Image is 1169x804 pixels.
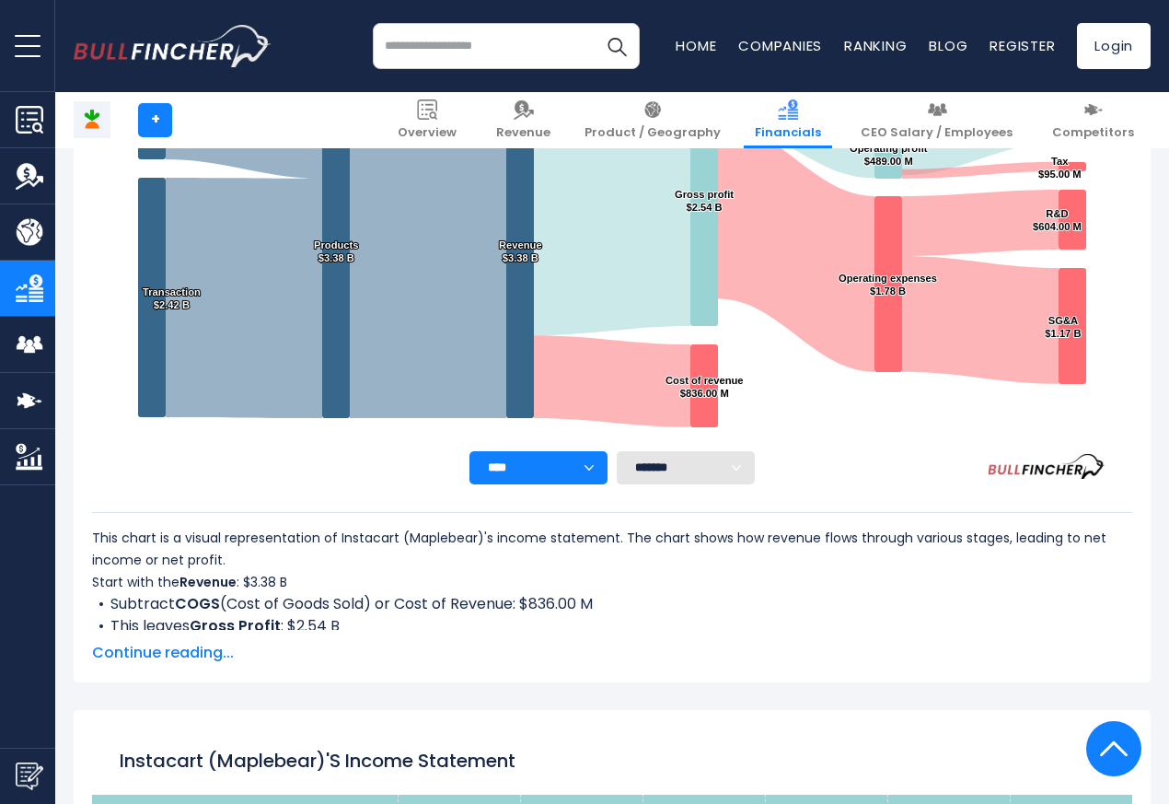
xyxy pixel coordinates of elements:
[850,92,1024,148] a: CEO Salary / Employees
[74,25,272,67] a: Go to homepage
[1038,156,1082,180] text: Tax $95.00 M
[1077,23,1151,69] a: Login
[92,593,1132,615] li: Subtract (Cost of Goods Sold) or Cost of Revenue: $836.00 M
[92,615,1132,637] li: This leaves : $2.54 B
[496,125,550,141] span: Revenue
[175,593,220,614] b: COGS
[839,273,937,297] text: Operating expenses $1.78 B
[398,125,457,141] span: Overview
[143,286,201,310] text: Transaction $2.42 B
[499,239,542,263] text: Revenue $3.38 B
[676,36,716,55] a: Home
[755,125,821,141] span: Financials
[190,615,281,636] b: Gross Profit
[1045,315,1081,339] text: SG&A $1.17 B
[738,36,822,55] a: Companies
[92,527,1132,630] div: This chart is a visual representation of Instacart (Maplebear)'s income statement. The chart show...
[929,36,967,55] a: Blog
[573,92,732,148] a: Product / Geography
[75,102,110,137] img: CART logo
[92,642,1132,664] span: Continue reading...
[314,239,359,263] text: Products $3.38 B
[844,36,907,55] a: Ranking
[584,125,721,141] span: Product / Geography
[485,92,561,148] a: Revenue
[120,747,1105,775] h1: Instacart (Maplebear)'s Income Statement
[179,573,237,591] b: Revenue
[990,36,1055,55] a: Register
[1033,208,1082,232] text: R&D $604.00 M
[138,103,172,137] a: +
[1041,92,1145,148] a: Competitors
[861,125,1013,141] span: CEO Salary / Employees
[387,92,468,148] a: Overview
[675,189,734,213] text: Gross profit $2.54 B
[666,375,744,399] text: Cost of revenue $836.00 M
[74,25,272,67] img: bullfincher logo
[744,92,832,148] a: Financials
[1052,125,1134,141] span: Competitors
[594,23,640,69] button: Search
